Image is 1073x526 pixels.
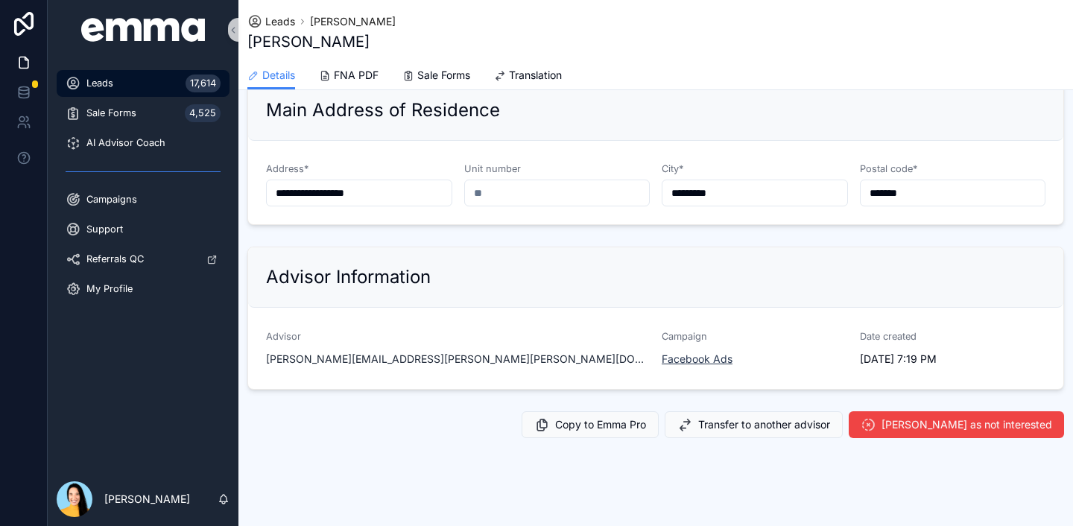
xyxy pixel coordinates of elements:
span: Date created [860,331,917,342]
a: Leads [247,14,295,29]
a: Details [247,62,295,90]
a: Facebook Ads [662,352,732,367]
a: Sale Forms4,525 [57,100,230,127]
a: Referrals QC [57,246,230,273]
a: Campaigns [57,186,230,213]
a: FNA PDF [319,62,379,92]
p: [PERSON_NAME] [104,492,190,507]
span: Support [86,224,123,235]
a: Support [57,216,230,243]
span: [DATE] 7:19 PM [860,352,1046,367]
h2: Main Address of Residence [266,98,500,122]
span: Referrals QC [86,253,144,265]
div: scrollable content [48,60,238,322]
span: My Profile [86,283,133,295]
span: City* [662,163,683,174]
span: Address* [266,163,308,174]
span: Leads [265,14,295,29]
span: Postal code* [860,163,917,174]
span: Leads [86,77,113,89]
a: AI Advisor Coach [57,130,230,156]
a: Translation [494,62,562,92]
span: FNA PDF [334,68,379,83]
button: Transfer to another advisor [665,411,843,438]
span: Campaign [662,331,707,342]
a: My Profile [57,276,230,302]
a: [PERSON_NAME] [310,14,396,29]
span: Details [262,68,295,83]
span: Copy to Emma Pro [555,417,646,432]
a: [PERSON_NAME][EMAIL_ADDRESS][PERSON_NAME][PERSON_NAME][DOMAIN_NAME] [266,352,650,367]
span: [PERSON_NAME] as not interested [881,417,1052,432]
span: Sale Forms [417,68,470,83]
div: 17,614 [186,75,221,92]
h2: Advisor Information [266,265,431,289]
span: Transfer to another advisor [698,417,830,432]
span: AI Advisor Coach [86,137,165,149]
h1: [PERSON_NAME] [247,31,370,52]
span: Translation [509,68,562,83]
button: [PERSON_NAME] as not interested [849,411,1064,438]
a: Leads17,614 [57,70,230,97]
span: Unit number [464,163,521,174]
span: Campaigns [86,194,137,206]
span: Advisor [266,331,301,342]
img: App logo [81,18,206,42]
span: Sale Forms [86,107,136,119]
div: 4,525 [185,104,221,122]
button: Copy to Emma Pro [522,411,659,438]
a: Sale Forms [402,62,470,92]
